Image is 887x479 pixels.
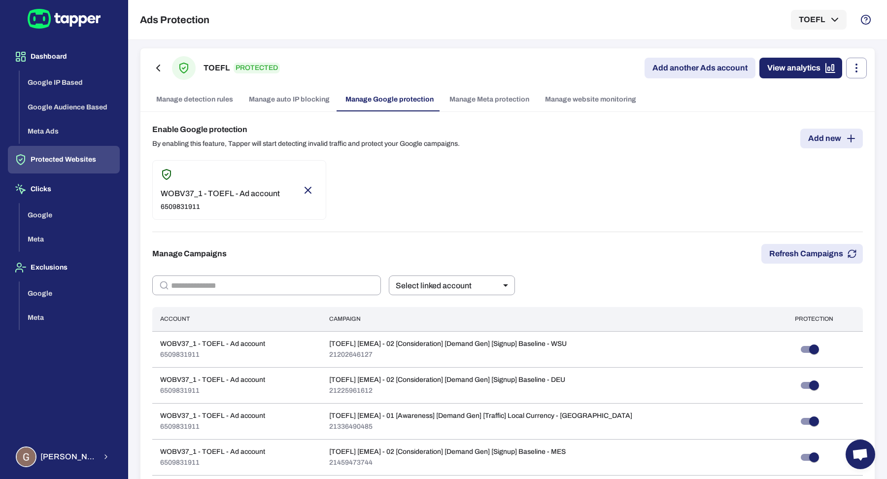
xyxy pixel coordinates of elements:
[338,88,442,111] a: Manage Google protection
[152,139,460,148] p: By enabling this feature, Tapper will start detecting invalid traffic and protect your Google cam...
[161,203,280,211] p: 6509831911
[20,127,120,135] a: Meta Ads
[241,88,338,111] a: Manage auto IP blocking
[8,146,120,173] button: Protected Websites
[329,458,566,467] p: 21459473744
[20,306,120,330] button: Meta
[20,227,120,252] button: Meta
[329,350,567,359] p: 21202646127
[20,210,120,218] a: Google
[800,129,863,148] a: Add new
[160,458,265,467] p: 6509831911
[20,288,120,297] a: Google
[152,248,227,260] h6: Manage Campaigns
[20,70,120,95] button: Google IP Based
[791,10,847,30] button: TOEFL
[846,440,875,469] a: Open chat
[40,452,96,462] span: [PERSON_NAME] Lebelle
[20,313,120,321] a: Meta
[8,184,120,193] a: Clicks
[537,88,644,111] a: Manage website monitoring
[140,14,209,26] h5: Ads Protection
[160,340,265,348] p: WOBV37_1 - TOEFL - Ad account
[20,203,120,228] button: Google
[329,447,566,456] p: [TOEFL] [EMEA] - 02 [Consideration] [Demand Gen] [Signup] Baseline - MES
[160,422,265,431] p: 6509831911
[152,124,460,136] h6: Enable Google protection
[329,386,565,395] p: 21225961612
[8,155,120,163] a: Protected Websites
[761,244,863,264] button: Refresh Campaigns
[161,189,280,199] p: WOBV37_1 - TOEFL - Ad account
[442,88,537,111] a: Manage Meta protection
[20,281,120,306] button: Google
[645,58,755,78] a: Add another Ads account
[8,52,120,60] a: Dashboard
[8,263,120,271] a: Exclusions
[17,447,35,466] img: Guillaume Lebelle
[160,350,265,359] p: 6509831911
[160,376,265,384] p: WOBV37_1 - TOEFL - Ad account
[20,235,120,243] a: Meta
[329,376,565,384] p: [TOEFL] [EMEA] - 02 [Consideration] [Demand Gen] [Signup] Baseline - DEU
[160,447,265,456] p: WOBV37_1 - TOEFL - Ad account
[234,63,280,73] p: PROTECTED
[389,275,515,295] div: Select linked account
[204,62,230,74] h6: TOEFL
[20,102,120,110] a: Google Audience Based
[759,58,842,78] a: View analytics
[152,307,321,331] th: Account
[148,88,241,111] a: Manage detection rules
[321,307,787,331] th: Campaign
[8,43,120,70] button: Dashboard
[160,386,265,395] p: 6509831911
[20,78,120,86] a: Google IP Based
[298,180,318,200] button: Remove account
[787,307,863,331] th: Protection
[8,254,120,281] button: Exclusions
[160,411,265,420] p: WOBV37_1 - TOEFL - Ad account
[329,340,567,348] p: [TOEFL] [EMEA] - 02 [Consideration] [Demand Gen] [Signup] Baseline - WSU
[20,95,120,120] button: Google Audience Based
[8,443,120,471] button: Guillaume Lebelle[PERSON_NAME] Lebelle
[20,119,120,144] button: Meta Ads
[329,422,632,431] p: 21336490485
[8,175,120,203] button: Clicks
[329,411,632,420] p: [TOEFL] [EMEA] - 01 [Awareness] [Demand Gen] [Traffic] Local Currency - [GEOGRAPHIC_DATA]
